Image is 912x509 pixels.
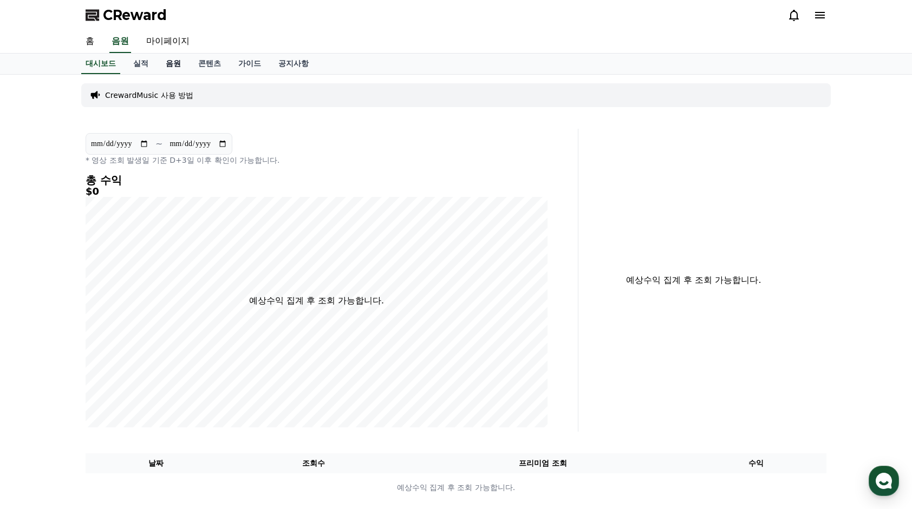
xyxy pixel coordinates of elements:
p: ~ [155,137,162,150]
span: 설정 [167,359,180,368]
h5: $0 [86,186,548,197]
a: CReward [86,6,167,24]
p: 예상수익 집계 후 조회 가능합니다. [86,482,826,493]
p: 예상수익 집계 후 조회 가능합니다. [249,294,384,307]
a: 마이페이지 [138,30,198,53]
a: 공지사항 [270,54,317,74]
a: 콘텐츠 [190,54,230,74]
p: 예상수익 집계 후 조회 가능합니다. [587,274,801,287]
th: 프리미엄 조회 [401,453,685,473]
a: 대화 [71,343,140,370]
span: 홈 [34,359,41,368]
a: 실적 [125,54,157,74]
th: 수익 [685,453,826,473]
span: 대화 [99,360,112,368]
a: 가이드 [230,54,270,74]
a: 홈 [77,30,103,53]
h4: 총 수익 [86,174,548,186]
p: * 영상 조회 발생일 기준 D+3일 이후 확인이 가능합니다. [86,155,548,166]
th: 조회수 [227,453,401,473]
a: 음원 [157,54,190,74]
a: 설정 [140,343,208,370]
th: 날짜 [86,453,227,473]
span: CReward [103,6,167,24]
a: 홈 [3,343,71,370]
a: 대시보드 [81,54,120,74]
a: 음원 [109,30,131,53]
a: CrewardMusic 사용 방법 [105,90,193,101]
